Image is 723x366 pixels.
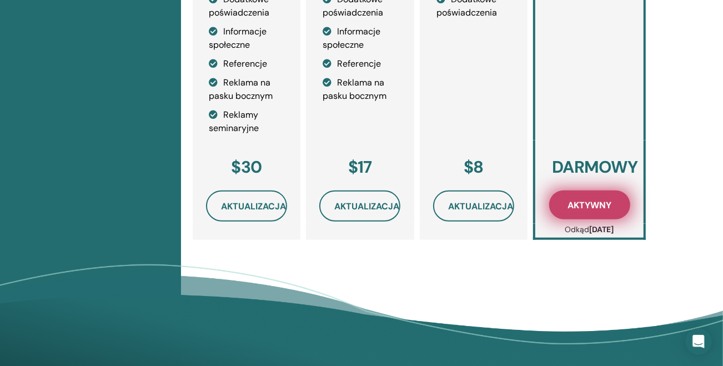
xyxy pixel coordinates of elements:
[206,190,287,222] button: Aktualizacja
[568,199,611,211] span: Aktywny
[319,190,400,222] button: Aktualizacja
[685,328,712,355] div: Open Intercom Messenger
[323,76,398,103] li: Reklama na pasku bocznym
[209,108,284,135] li: Reklamy seminaryjne
[209,25,284,52] li: Informacje społeczne
[552,157,627,177] h3: DARMOWY
[221,200,286,212] span: Aktualizacja
[590,224,614,234] b: [DATE]
[209,57,284,71] li: Referencje
[433,190,514,222] button: Aktualizacja
[323,57,398,71] li: Referencje
[549,190,630,219] button: Aktywny
[334,200,399,212] span: Aktualizacja
[209,76,284,103] li: Reklama na pasku bocznym
[209,157,284,177] h3: $30
[448,200,513,212] span: Aktualizacja
[323,25,398,52] li: Informacje społeczne
[552,224,627,235] p: Odkąd
[323,157,398,177] h3: $17
[436,157,511,177] h3: $8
